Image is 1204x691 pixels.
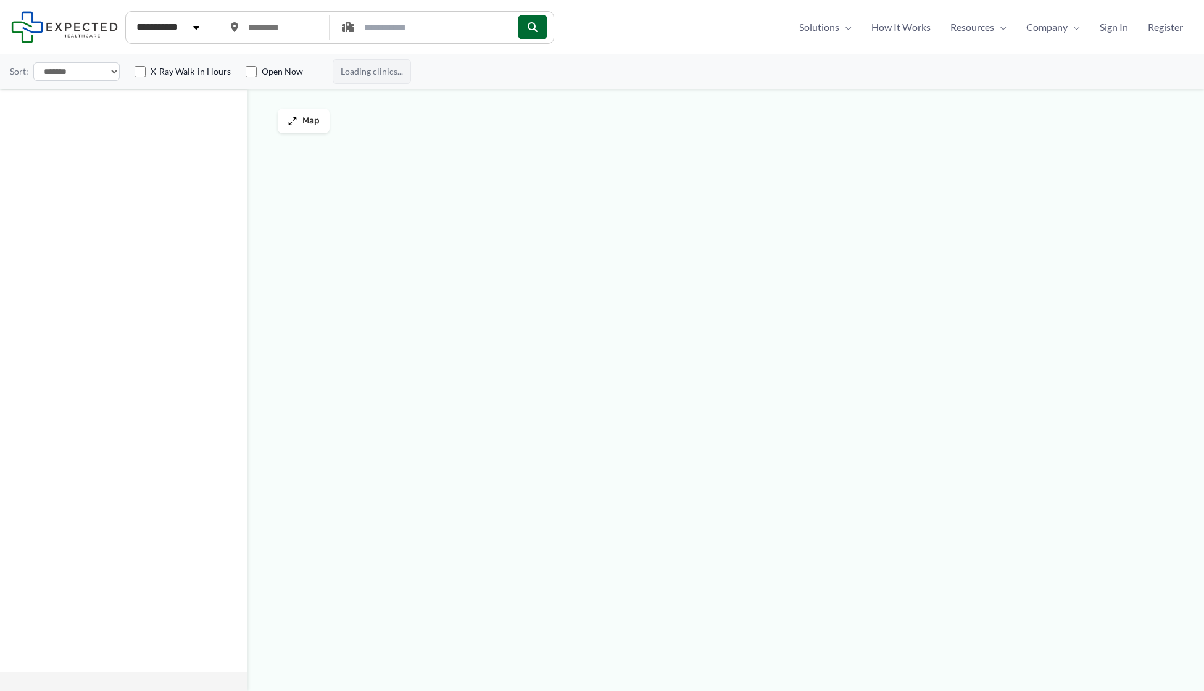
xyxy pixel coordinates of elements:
a: Register [1138,18,1193,36]
span: Resources [950,18,994,36]
span: Solutions [799,18,839,36]
span: Loading clinics... [333,59,411,84]
a: Sign In [1090,18,1138,36]
span: Menu Toggle [839,18,852,36]
label: X-Ray Walk-in Hours [151,65,231,78]
span: How It Works [871,18,931,36]
span: Sign In [1100,18,1128,36]
a: CompanyMenu Toggle [1016,18,1090,36]
span: Company [1026,18,1068,36]
img: Maximize [288,116,297,126]
button: Map [278,109,330,133]
span: Menu Toggle [994,18,1007,36]
label: Open Now [262,65,303,78]
span: Map [302,116,320,126]
a: ResourcesMenu Toggle [940,18,1016,36]
a: SolutionsMenu Toggle [789,18,861,36]
img: Expected Healthcare Logo - side, dark font, small [11,11,118,43]
span: Register [1148,18,1183,36]
label: Sort: [10,64,28,80]
span: Menu Toggle [1068,18,1080,36]
a: How It Works [861,18,940,36]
